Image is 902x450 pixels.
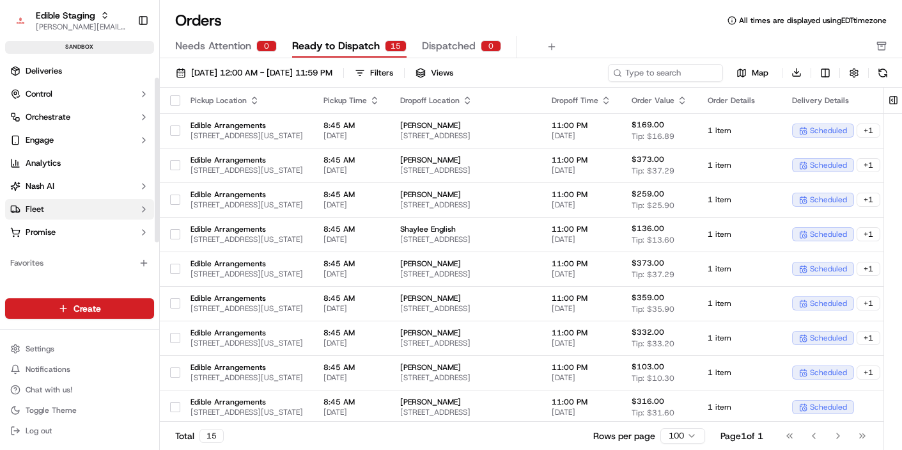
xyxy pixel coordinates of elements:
[33,83,230,96] input: Got a question? Start typing here...
[5,41,154,54] div: sandbox
[256,40,277,52] div: 0
[400,328,531,338] span: [PERSON_NAME]
[26,181,54,192] span: Nash AI
[13,187,23,197] div: 📗
[127,217,155,227] span: Pylon
[400,397,531,407] span: [PERSON_NAME]
[90,216,155,227] a: Powered byPylon
[191,155,303,165] span: Edible Arrangements
[43,135,162,145] div: We're available if you need us!
[400,362,531,373] span: [PERSON_NAME]
[191,67,332,79] span: [DATE] 12:00 AM - [DATE] 11:59 PM
[857,366,880,380] div: + 1
[552,269,611,279] span: [DATE]
[5,61,154,81] a: Deliveries
[400,234,531,245] span: [STREET_ADDRESS]
[810,402,847,412] span: scheduled
[323,259,380,269] span: 8:45 AM
[5,199,154,220] button: Fleet
[720,430,763,442] div: Page 1 of 1
[400,407,531,417] span: [STREET_ADDRESS]
[708,229,772,239] span: 1 item
[400,259,531,269] span: [PERSON_NAME]
[810,264,847,274] span: scheduled
[400,200,531,210] span: [STREET_ADDRESS]
[217,126,233,141] button: Start new chat
[728,65,777,81] button: Map
[708,367,772,378] span: 1 item
[191,303,303,314] span: [STREET_ADDRESS][US_STATE]
[400,224,531,234] span: Shaylee English
[632,408,674,418] span: Tip: $31.60
[199,429,224,443] div: 15
[552,120,611,131] span: 11:00 PM
[191,95,303,106] div: Pickup Location
[26,227,56,238] span: Promise
[5,84,154,104] button: Control
[26,157,61,169] span: Analytics
[43,122,210,135] div: Start new chat
[323,303,380,314] span: [DATE]
[13,122,36,145] img: 1736555255976-a54dd68f-1ca7-489b-9aae-adbdc363a1c4
[857,124,880,138] div: + 1
[26,65,62,77] span: Deliveries
[552,200,611,210] span: [DATE]
[552,373,611,383] span: [DATE]
[632,258,664,268] span: $373.00
[857,193,880,207] div: + 1
[74,302,101,315] span: Create
[708,125,772,136] span: 1 item
[5,340,154,358] button: Settings
[708,95,772,106] div: Order Details
[5,298,154,319] button: Create
[400,338,531,348] span: [STREET_ADDRESS]
[292,38,380,54] span: Ready to Dispatch
[708,402,772,412] span: 1 item
[400,95,531,106] div: Dropoff Location
[708,195,772,205] span: 1 item
[5,5,132,36] button: Edible StagingEdible Staging[PERSON_NAME][EMAIL_ADDRESS][DOMAIN_NAME]
[36,9,95,22] span: Edible Staging
[632,154,664,165] span: $373.00
[857,262,880,276] div: + 1
[26,385,72,395] span: Chat with us!
[552,328,611,338] span: 11:00 PM
[191,407,303,417] span: [STREET_ADDRESS][US_STATE]
[552,259,611,269] span: 11:00 PM
[708,264,772,274] span: 1 item
[708,333,772,343] span: 1 item
[5,253,154,273] div: Favorites
[8,181,103,204] a: 📗Knowledge Base
[191,234,303,245] span: [STREET_ADDRESS][US_STATE]
[632,304,674,314] span: Tip: $35.90
[810,229,847,239] span: scheduled
[5,360,154,378] button: Notifications
[400,303,531,314] span: [STREET_ADDRESS]
[323,338,380,348] span: [DATE]
[5,401,154,419] button: Toggle Theme
[857,296,880,310] div: + 1
[323,120,380,131] span: 8:45 AM
[323,362,380,373] span: 8:45 AM
[191,200,303,210] span: [STREET_ADDRESS][US_STATE]
[26,204,44,215] span: Fleet
[26,186,98,198] span: Knowledge Base
[175,10,222,31] h1: Orders
[552,155,611,165] span: 11:00 PM
[552,303,611,314] span: [DATE]
[108,187,118,197] div: 💻
[632,362,664,372] span: $103.00
[191,224,303,234] span: Edible Arrangements
[191,259,303,269] span: Edible Arrangements
[323,165,380,175] span: [DATE]
[632,166,674,176] span: Tip: $37.29
[708,160,772,170] span: 1 item
[422,38,476,54] span: Dispatched
[13,13,38,38] img: Nash
[810,333,847,343] span: scheduled
[170,64,338,82] button: [DATE] 12:00 AM - [DATE] 11:59 PM
[121,186,205,198] span: API Documentation
[5,107,154,127] button: Orchestrate
[191,165,303,175] span: [STREET_ADDRESS][US_STATE]
[410,64,459,82] button: Views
